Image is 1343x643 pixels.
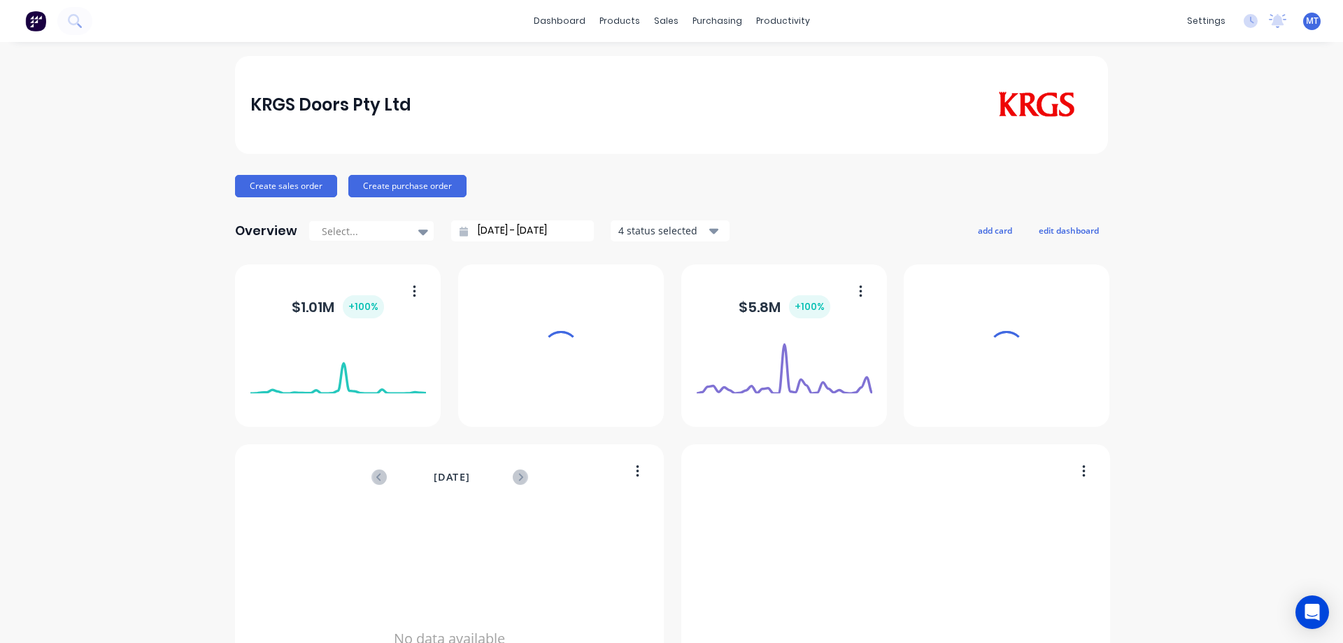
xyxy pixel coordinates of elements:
[969,221,1021,239] button: add card
[1030,221,1108,239] button: edit dashboard
[235,217,297,245] div: Overview
[343,295,384,318] div: + 100 %
[1306,15,1319,27] span: MT
[292,295,384,318] div: $ 1.01M
[25,10,46,31] img: Factory
[685,10,749,31] div: purchasing
[527,10,592,31] a: dashboard
[348,175,467,197] button: Create purchase order
[739,295,830,318] div: $ 5.8M
[1180,10,1232,31] div: settings
[647,10,685,31] div: sales
[250,91,411,119] div: KRGS Doors Pty Ltd
[235,175,337,197] button: Create sales order
[434,469,470,485] span: [DATE]
[749,10,817,31] div: productivity
[1295,595,1329,629] div: Open Intercom Messenger
[611,220,730,241] button: 4 status selected
[995,92,1078,118] img: KRGS Doors Pty Ltd
[618,223,706,238] div: 4 status selected
[592,10,647,31] div: products
[789,295,830,318] div: + 100 %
